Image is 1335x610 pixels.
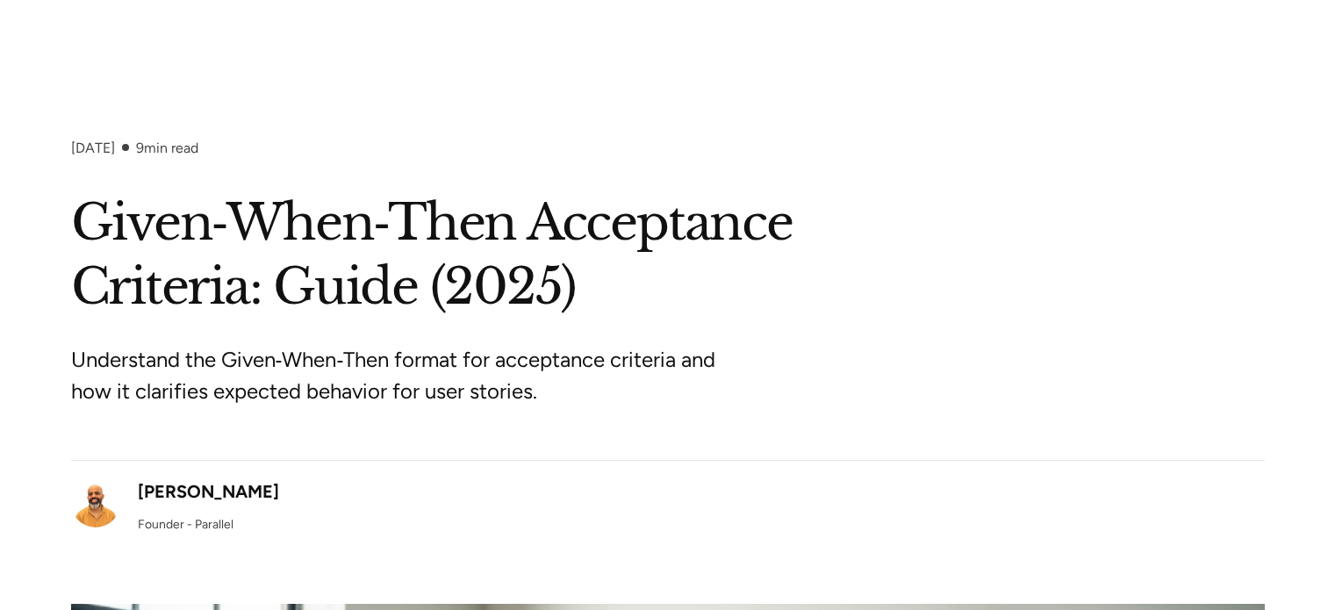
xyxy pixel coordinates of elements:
[71,478,279,534] a: [PERSON_NAME]Founder - Parallel
[138,515,233,534] div: Founder - Parallel
[71,191,1265,319] h1: Given‑When‑Then Acceptance Criteria: Guide (2025)
[136,140,198,156] div: min read
[138,478,279,505] div: [PERSON_NAME]
[71,478,120,527] img: Robin Dhanwani
[71,344,729,407] p: Understand the Given‑When‑Then format for acceptance criteria and how it clarifies expected behav...
[136,140,144,156] span: 9
[71,140,115,156] div: [DATE]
